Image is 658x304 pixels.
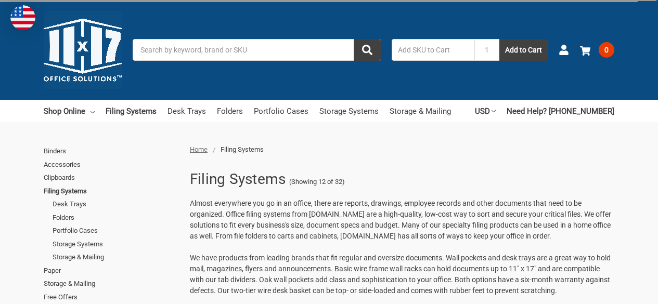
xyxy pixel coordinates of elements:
a: Clipboards [44,171,178,184]
a: Portfolio Cases [53,224,178,237]
a: Folders [217,100,243,123]
img: duty and tax information for United States [10,5,35,30]
a: Desk Trays [167,100,206,123]
a: Filing Systems [106,100,157,123]
a: Filing Systems [44,184,178,198]
span: 0 [599,42,614,58]
h1: Filing Systems [190,166,286,193]
a: USD [475,100,496,123]
a: Home [190,146,208,153]
a: Storage & Mailing [390,100,451,123]
iframe: Google Customer Reviews [572,276,658,304]
button: Add to Cart [499,39,548,61]
a: Storage Systems [53,237,178,251]
a: Need Help? [PHONE_NUMBER] [507,100,614,123]
p: We have products from leading brands that fit regular and oversize documents. Wall pockets and de... [190,253,614,296]
a: Folders [53,211,178,224]
span: Filing Systems [221,146,264,153]
a: Shop Online [44,100,95,123]
a: Binders [44,144,178,158]
a: Paper [44,264,178,277]
a: Storage & Mailing [53,250,178,264]
input: Add SKU to Cart [392,39,474,61]
a: Accessories [44,158,178,171]
a: 0 [580,36,614,63]
p: Almost everywhere you go in an office, there are reports, drawings, employee records and other do... [190,198,614,242]
span: (Showing 12 of 32) [289,177,345,187]
a: Storage Systems [319,100,379,123]
a: Free Offers [44,290,178,304]
img: 11x17.com [44,11,122,89]
a: Desk Trays [53,197,178,211]
a: Storage & Mailing [44,277,178,290]
input: Search by keyword, brand or SKU [133,39,381,61]
a: Portfolio Cases [254,100,308,123]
